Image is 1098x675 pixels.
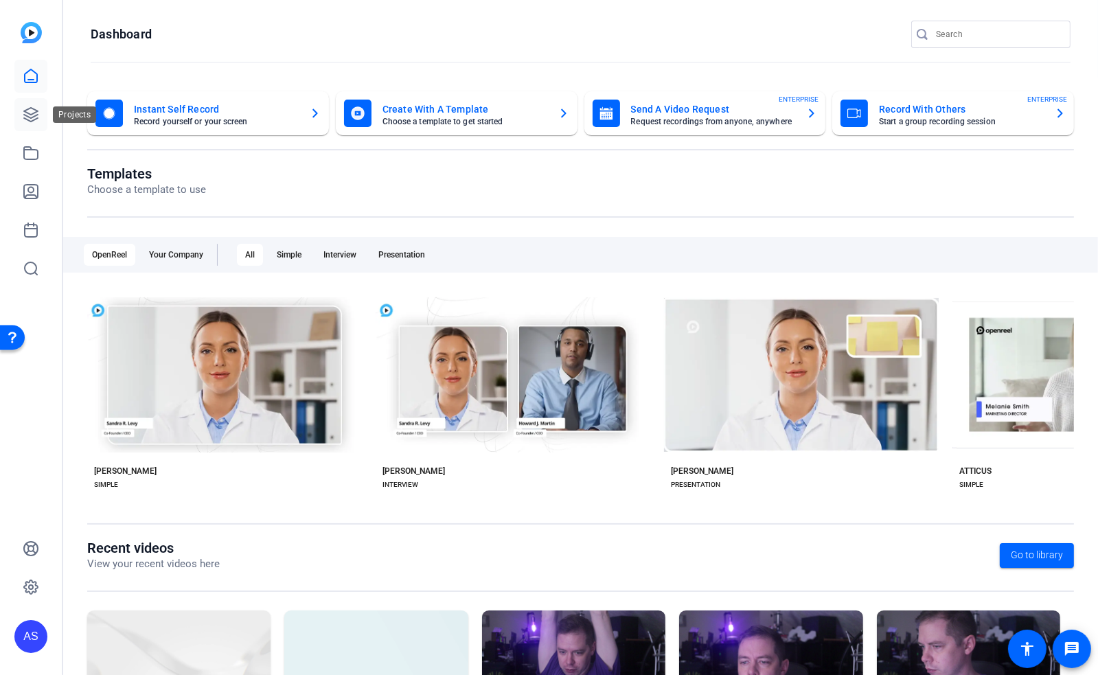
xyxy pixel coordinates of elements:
div: ATTICUS [959,466,992,477]
div: [PERSON_NAME] [671,466,733,477]
h1: Templates [87,165,206,182]
h1: Recent videos [87,540,220,556]
p: View your recent videos here [87,556,220,572]
span: Go to library [1011,548,1063,562]
div: Simple [268,244,310,266]
img: blue-gradient.svg [21,22,42,43]
div: Your Company [141,244,211,266]
div: All [237,244,263,266]
button: Instant Self RecordRecord yourself or your screen [87,91,329,135]
span: ENTERPRISE [1027,94,1067,104]
div: PRESENTATION [671,479,720,490]
div: OpenReel [84,244,135,266]
mat-card-subtitle: Record yourself or your screen [134,117,299,126]
div: [PERSON_NAME] [94,466,157,477]
mat-card-subtitle: Request recordings from anyone, anywhere [631,117,796,126]
mat-card-subtitle: Choose a template to get started [382,117,547,126]
div: Interview [315,244,365,266]
h1: Dashboard [91,26,152,43]
mat-card-title: Instant Self Record [134,101,299,117]
div: [PERSON_NAME] [382,466,445,477]
div: INTERVIEW [382,479,418,490]
span: ENTERPRISE [779,94,819,104]
button: Create With A TemplateChoose a template to get started [336,91,577,135]
mat-card-title: Send A Video Request [631,101,796,117]
div: Projects [53,106,96,123]
div: SIMPLE [94,479,118,490]
input: Search [936,26,1060,43]
div: SIMPLE [959,479,983,490]
button: Send A Video RequestRequest recordings from anyone, anywhereENTERPRISE [584,91,826,135]
mat-card-title: Record With Others [879,101,1044,117]
mat-icon: accessibility [1019,641,1036,657]
mat-icon: message [1064,641,1080,657]
button: Record With OthersStart a group recording sessionENTERPRISE [832,91,1074,135]
div: Presentation [370,244,433,266]
mat-card-title: Create With A Template [382,101,547,117]
p: Choose a template to use [87,182,206,198]
div: AS [14,620,47,653]
a: Go to library [1000,543,1074,568]
mat-card-subtitle: Start a group recording session [879,117,1044,126]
